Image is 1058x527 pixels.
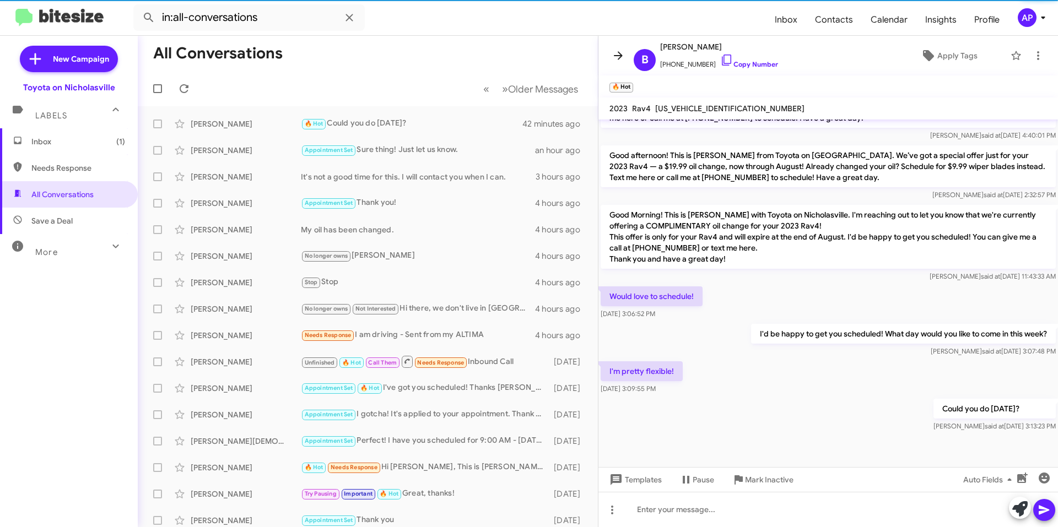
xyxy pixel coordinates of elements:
[609,104,628,113] span: 2023
[305,120,323,127] span: 🔥 Hot
[985,422,1004,430] span: said at
[982,347,1001,355] span: said at
[660,40,778,53] span: [PERSON_NAME]
[301,276,535,289] div: Stop
[598,470,671,490] button: Templates
[601,384,656,393] span: [DATE] 3:09:55 PM
[548,356,589,367] div: [DATE]
[301,144,535,156] div: Sure thing! Just let us know.
[965,4,1008,36] a: Profile
[723,470,802,490] button: Mark Inactive
[355,305,396,312] span: Not Interested
[655,104,805,113] span: [US_VEHICLE_IDENTIFICATION_NUMBER]
[766,4,806,36] a: Inbox
[191,118,301,129] div: [PERSON_NAME]
[191,330,301,341] div: [PERSON_NAME]
[191,488,301,499] div: [PERSON_NAME]
[301,408,548,421] div: I gotcha! It's applied to your appointment. Thank you for letting me know! Have a great day.
[477,78,585,100] nav: Page navigation example
[35,247,58,257] span: More
[495,78,585,100] button: Next
[548,462,589,473] div: [DATE]
[305,437,353,444] span: Appointment Set
[548,488,589,499] div: [DATE]
[191,171,301,182] div: [PERSON_NAME]
[535,224,589,235] div: 4 hours ago
[305,146,353,154] span: Appointment Set
[191,198,301,209] div: [PERSON_NAME]
[301,434,548,447] div: Perfect! I have you scheduled for 9:00 AM - [DATE]. Let me know if you need anything else, and ha...
[301,171,536,182] div: It's not a good time for this. I will contact you when I can.
[932,191,1056,199] span: [PERSON_NAME] [DATE] 2:32:57 PM
[53,53,109,64] span: New Campaign
[930,272,1056,280] span: [PERSON_NAME] [DATE] 11:43:33 AM
[301,302,535,315] div: Hi there, we don't live in [GEOGRAPHIC_DATA] anymore. We moved to [US_STATE]. I responded to some...
[301,117,523,130] div: Could you do [DATE]?
[601,205,1056,269] p: Good Morning! This is [PERSON_NAME] with Toyota on Nicholasville. I'm reaching out to let you kno...
[31,215,73,226] span: Save a Deal
[502,82,508,96] span: »
[191,277,301,288] div: [PERSON_NAME]
[368,359,397,366] span: Call Them
[301,197,535,209] div: Thank you!
[331,464,377,471] span: Needs Response
[31,136,125,147] span: Inbox
[191,436,301,447] div: [PERSON_NAME][DEMOGRAPHIC_DATA]
[191,145,301,156] div: [PERSON_NAME]
[35,111,67,121] span: Labels
[930,131,1056,139] span: [PERSON_NAME] [DATE] 4:40:01 PM
[641,51,649,69] span: B
[981,131,1001,139] span: said at
[609,83,633,93] small: 🔥 Hot
[301,249,535,262] div: [PERSON_NAME]
[535,198,589,209] div: 4 hours ago
[305,411,353,418] span: Appointment Set
[191,383,301,394] div: [PERSON_NAME]
[933,422,1056,430] span: [PERSON_NAME] [DATE] 3:13:23 PM
[963,470,1016,490] span: Auto Fields
[305,490,337,497] span: Try Pausing
[693,470,714,490] span: Pause
[305,517,353,524] span: Appointment Set
[191,515,301,526] div: [PERSON_NAME]
[305,199,353,207] span: Appointment Set
[892,46,1005,66] button: Apply Tags
[342,359,361,366] span: 🔥 Hot
[931,347,1056,355] span: [PERSON_NAME] [DATE] 3:07:48 PM
[535,251,589,262] div: 4 hours ago
[305,279,318,286] span: Stop
[305,305,348,312] span: No longer owns
[380,490,398,497] span: 🔥 Hot
[23,82,115,93] div: Toyota on Nicholasville
[344,490,373,497] span: Important
[301,355,548,368] div: Inbound Call
[535,277,589,288] div: 4 hours ago
[720,60,778,68] a: Copy Number
[607,470,662,490] span: Templates
[483,82,489,96] span: «
[477,78,496,100] button: Previous
[862,4,916,36] a: Calendar
[305,332,352,339] span: Needs Response
[305,384,353,392] span: Appointment Set
[191,224,301,235] div: [PERSON_NAME]
[20,46,118,72] a: New Campaign
[601,361,683,381] p: I'm pretty flexible!
[191,251,301,262] div: [PERSON_NAME]
[191,356,301,367] div: [PERSON_NAME]
[601,145,1056,187] p: Good afternoon! This is [PERSON_NAME] from Toyota on [GEOGRAPHIC_DATA]. We’ve got a special offer...
[31,162,125,173] span: Needs Response
[806,4,862,36] span: Contacts
[660,53,778,70] span: [PHONE_NUMBER]
[535,145,589,156] div: an hour ago
[1008,8,1046,27] button: AP
[116,136,125,147] span: (1)
[301,487,548,500] div: Great, thanks!
[671,470,723,490] button: Pause
[508,83,578,95] span: Older Messages
[916,4,965,36] a: Insights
